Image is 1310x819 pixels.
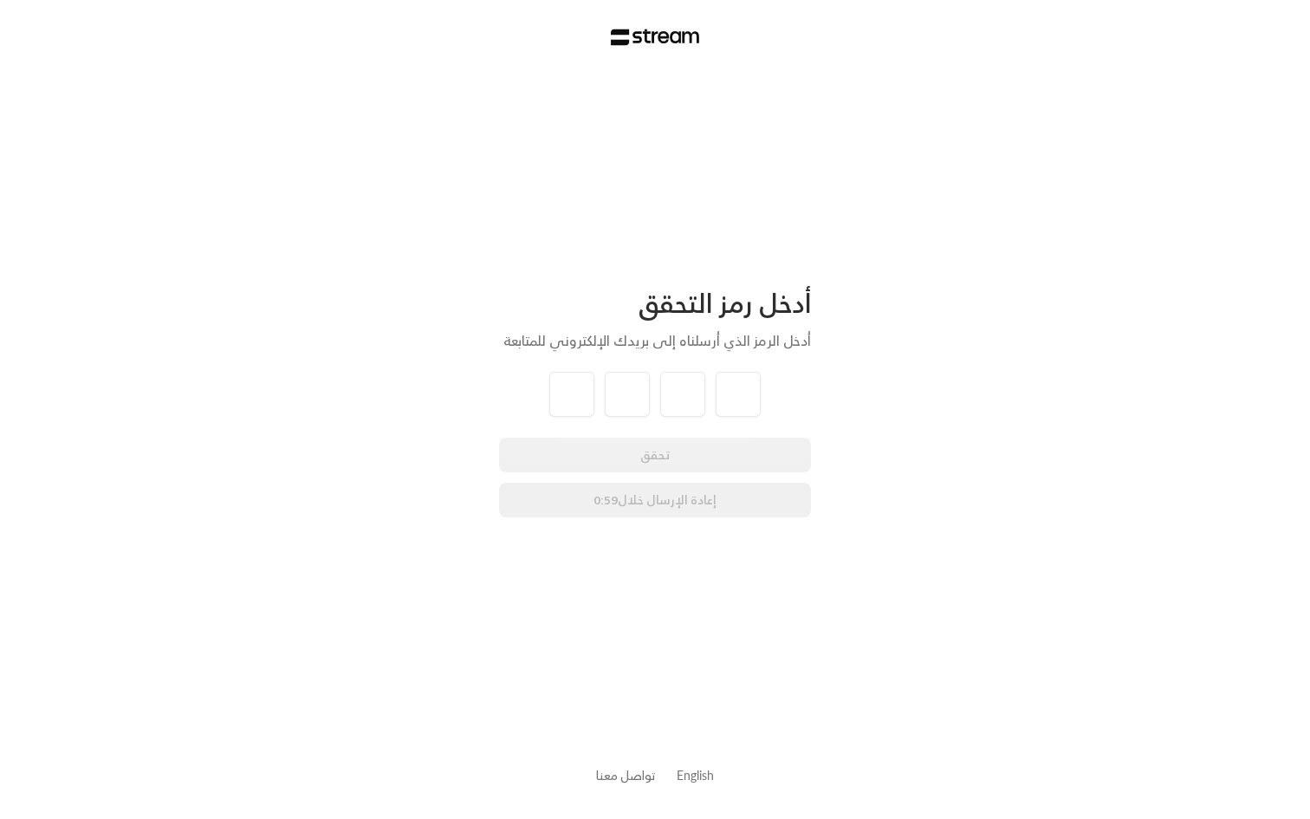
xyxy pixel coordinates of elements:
[677,759,714,791] a: English
[596,766,656,784] button: تواصل معنا
[596,764,656,786] a: تواصل معنا
[499,330,811,351] div: أدخل الرمز الذي أرسلناه إلى بريدك الإلكتروني للمتابعة
[611,29,700,46] img: Stream Logo
[499,287,811,320] div: أدخل رمز التحقق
